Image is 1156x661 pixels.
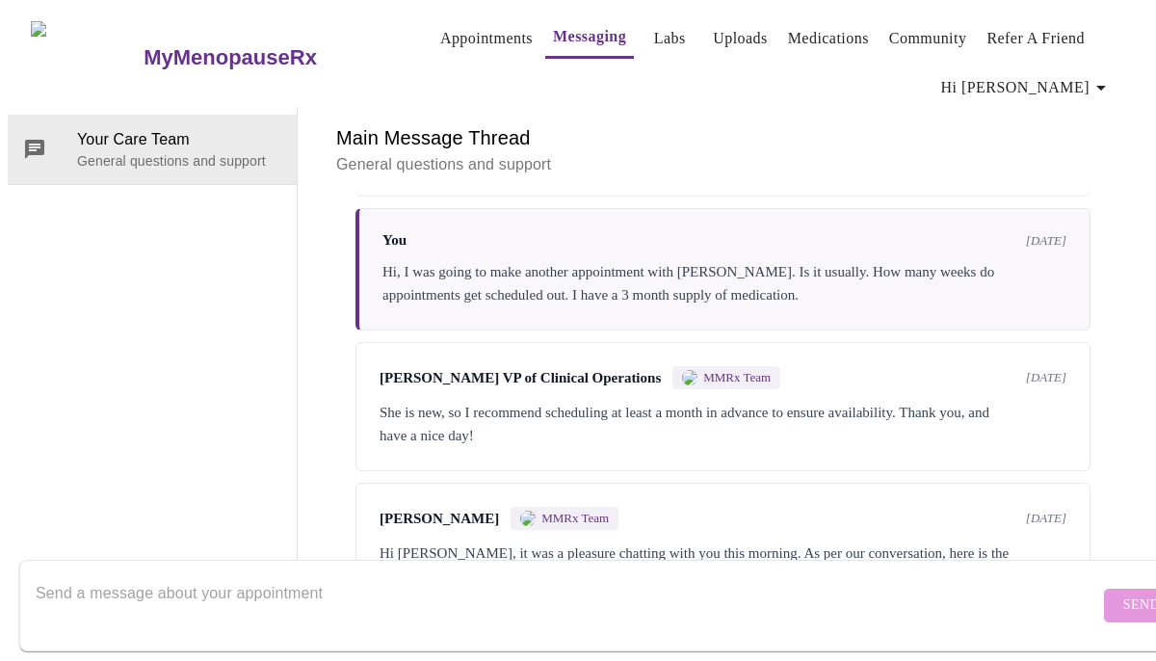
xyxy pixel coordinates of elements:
span: [DATE] [1026,370,1066,385]
span: Hi [PERSON_NAME] [941,74,1113,101]
span: [PERSON_NAME] VP of Clinical Operations [380,370,661,386]
div: Hi [PERSON_NAME], it was a pleasure chatting with you this morning. As per our conversation, here... [380,542,1066,588]
a: Refer a Friend [986,25,1085,52]
span: [PERSON_NAME] [380,511,499,527]
a: Appointments [440,25,533,52]
p: General questions and support [77,151,281,171]
span: [DATE] [1026,233,1066,249]
h3: MyMenopauseRx [144,45,317,70]
a: MyMenopauseRx [142,24,394,92]
button: Refer a Friend [979,19,1092,58]
button: Appointments [433,19,540,58]
a: Labs [654,25,686,52]
button: Community [881,19,975,58]
button: Messaging [545,17,634,59]
h6: Main Message Thread [336,122,1110,153]
a: Medications [788,25,869,52]
img: MMRX [682,370,697,385]
img: MyMenopauseRx Logo [31,21,142,93]
button: Labs [639,19,700,58]
span: MMRx Team [703,370,771,385]
span: Your Care Team [77,128,281,151]
textarea: Send a message about your appointment [36,574,1099,636]
span: MMRx Team [541,511,609,526]
span: [DATE] [1026,511,1066,526]
a: Uploads [713,25,768,52]
button: Hi [PERSON_NAME] [933,68,1120,107]
div: She is new, so I recommend scheduling at least a month in advance to ensure availability. Thank y... [380,401,1066,447]
div: Hi, I was going to make another appointment with [PERSON_NAME]. Is it usually. How many weeks do ... [382,260,1066,306]
a: Messaging [553,23,626,50]
button: Uploads [705,19,775,58]
a: Community [889,25,967,52]
button: Medications [780,19,877,58]
div: Your Care TeamGeneral questions and support [8,115,297,184]
p: General questions and support [336,153,1110,176]
span: You [382,232,407,249]
img: MMRX [520,511,536,526]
